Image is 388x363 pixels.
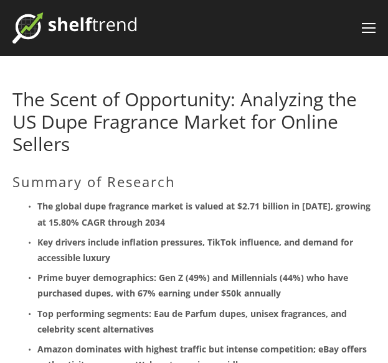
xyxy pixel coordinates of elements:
strong: The global dupe fragrance market is valued at $2.71 billion in [DATE], growing at 15.80% CAGR thr... [37,200,373,227]
h2: Summary of Research [12,173,376,190]
strong: Prime buyer demographics: Gen Z (49%) and Millennials (44%) who have purchased dupes, with 67% ea... [37,272,351,299]
strong: Top performing segments: Eau de Parfum dupes, unisex fragrances, and celebrity scent alternatives [37,308,349,335]
strong: Key drivers include inflation pressures, TikTok influence, and demand for accessible luxury [37,236,356,264]
img: ShelfTrend [12,12,136,44]
a: The Scent of Opportunity: Analyzing the US Dupe Fragrance Market for Online Sellers [12,86,357,157]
